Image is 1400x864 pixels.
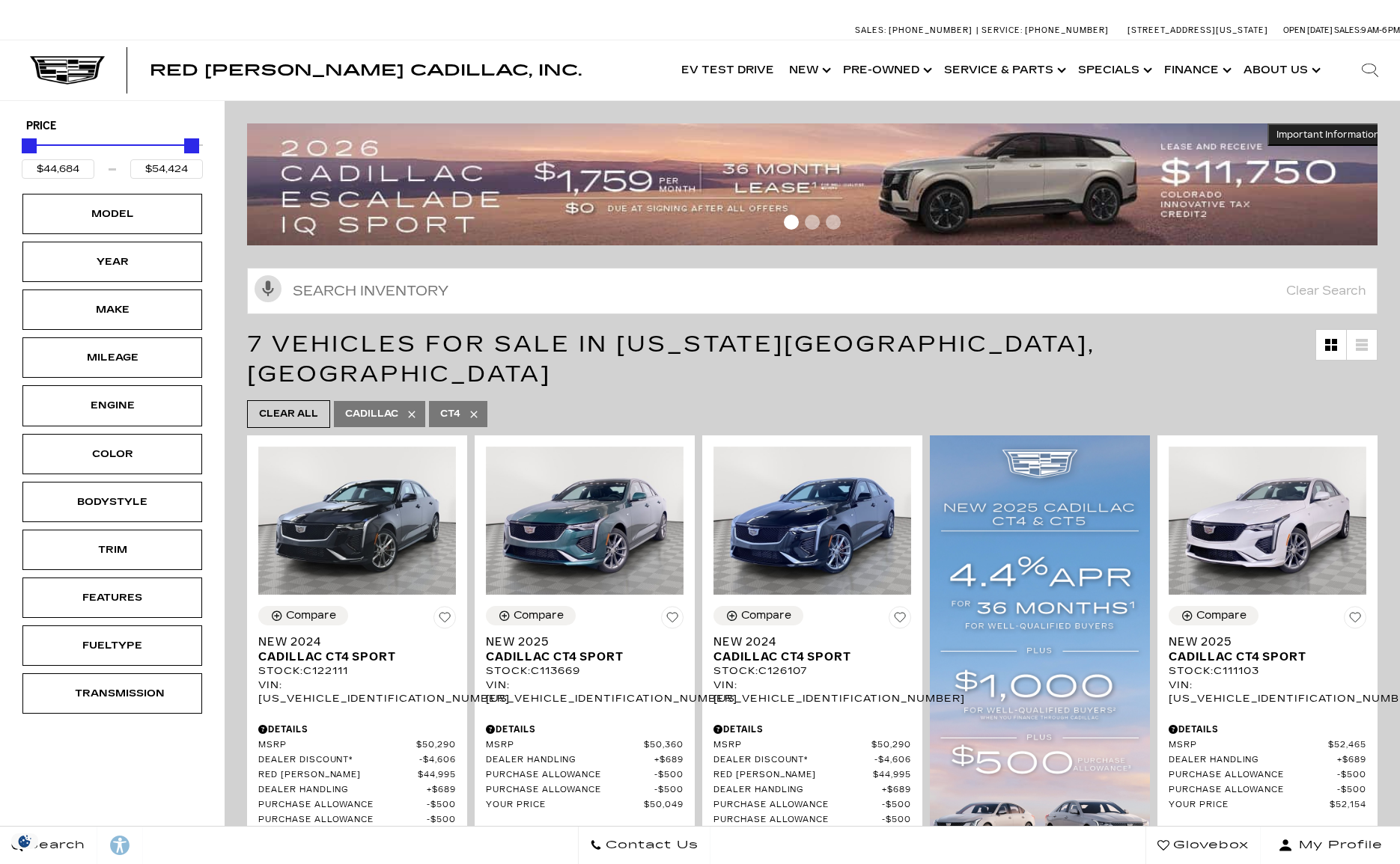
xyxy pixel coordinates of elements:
[713,800,882,811] span: Purchase Allowance
[713,815,882,826] span: Purchase Allowance
[713,785,911,796] a: Dealer Handling $689
[855,25,886,35] span: Sales:
[75,397,150,414] div: Engine
[75,685,150,702] div: Transmission
[578,827,710,864] a: Contact Us
[258,664,456,678] div: Stock : C122111
[1330,800,1366,811] span: $52,154
[713,678,911,705] div: VIN: [US_VEHICLE_IDENTIFICATION_NUMBER]
[22,434,202,474] div: ColorColor
[713,606,803,625] button: Compare Vehicle
[486,740,644,751] span: MSRP
[22,133,203,179] div: Price
[486,740,684,751] a: MSRP $50,360
[22,673,202,714] div: TransmissionTransmission
[1261,827,1400,864] button: Open user profile menu
[486,649,672,664] span: Cadillac CT4 Sport
[22,625,202,666] div: FueltypeFueltype
[75,446,150,462] div: Color
[654,770,684,781] span: $500
[1169,755,1366,766] a: Dealer Handling $689
[937,40,1071,100] a: Service & Parts
[433,606,456,634] button: Save Vehicle
[1334,25,1361,35] span: Sales:
[713,723,911,736] div: Pricing Details - New 2024 Cadillac CT4 Sport
[1169,835,1249,856] span: Glovebox
[713,770,911,781] a: Red [PERSON_NAME] $44,995
[654,755,684,766] span: $689
[826,215,841,230] span: Go to slide 3
[1276,129,1380,141] span: Important Information
[1169,755,1337,766] span: Dealer Handling
[150,63,582,78] a: Red [PERSON_NAME] Cadillac, Inc.
[247,123,1389,245] img: 2509-September-FOM-Escalade-IQ-Lease9
[22,577,202,618] div: FeaturesFeatures
[427,815,456,826] span: $500
[75,637,150,654] div: Fueltype
[22,159,94,179] input: Minimum
[418,770,456,781] span: $44,995
[30,56,105,85] img: Cadillac Dark Logo with Cadillac White Text
[22,385,202,426] div: EngineEngine
[440,405,460,423] span: CT4
[1293,835,1383,856] span: My Profile
[1169,634,1355,649] span: New 2025
[1344,606,1366,634] button: Save Vehicle
[486,723,684,736] div: Pricing Details - New 2025 Cadillac CT4 Sport
[258,770,456,781] a: Red [PERSON_NAME] $44,995
[1283,25,1333,35] span: Open [DATE]
[258,815,427,826] span: Purchase Allowance
[22,194,202,234] div: ModelModel
[22,337,202,378] div: MileageMileage
[75,494,150,510] div: Bodystyle
[258,740,456,751] a: MSRP $50,290
[674,40,782,100] a: EV Test Drive
[486,678,684,705] div: VIN: [US_VEHICLE_IDENTIFICATION_NUMBER]
[486,770,684,781] a: Purchase Allowance $500
[713,770,873,781] span: Red [PERSON_NAME]
[75,542,150,558] div: Trim
[713,800,911,811] a: Purchase Allowance $500
[1169,740,1366,751] a: MSRP $52,465
[713,755,874,766] span: Dealer Discount*
[1169,678,1366,705] div: VIN: [US_VEHICLE_IDENTIFICATION_NUMBER]
[713,664,911,678] div: Stock : C126107
[855,26,976,34] a: Sales: [PHONE_NUMBER]
[1071,40,1157,100] a: Specials
[602,835,699,856] span: Contact Us
[26,120,198,133] h5: Price
[981,25,1023,35] span: Service:
[1169,606,1259,625] button: Compare Vehicle
[427,785,456,796] span: $689
[22,289,202,330] div: MakeMake
[486,785,654,796] span: Purchase Allowance
[258,447,456,595] img: 2024 Cadillac CT4 Sport
[258,634,445,649] span: New 2024
[75,349,150,366] div: Mileage
[644,800,684,811] span: $50,049
[258,723,456,736] div: Pricing Details - New 2024 Cadillac CT4 Sport
[1169,634,1366,664] a: New 2025Cadillac CT4 Sport
[22,242,202,282] div: YearYear
[889,25,973,35] span: [PHONE_NUMBER]
[486,447,684,595] img: 2025 Cadillac CT4 Sport
[1169,785,1366,796] a: Purchase Allowance $500
[258,606,348,625] button: Compare Vehicle
[741,609,791,622] div: Compare
[873,770,911,781] span: $44,995
[1337,785,1366,796] span: $500
[654,785,684,796] span: $500
[1337,770,1366,781] span: $500
[1169,800,1366,811] a: Your Price $52,154
[258,785,427,796] span: Dealer Handling
[258,755,419,766] span: Dealer Discount*
[22,482,202,522] div: BodystyleBodystyle
[1157,40,1236,100] a: Finance
[416,740,456,751] span: $50,290
[258,634,456,664] a: New 2024Cadillac CT4 Sport
[882,815,911,826] span: $500
[882,785,911,796] span: $689
[1169,664,1366,678] div: Stock : C111103
[1267,123,1389,146] button: Important Information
